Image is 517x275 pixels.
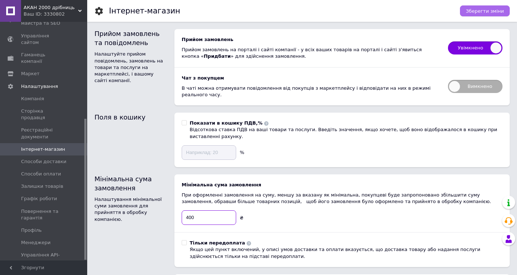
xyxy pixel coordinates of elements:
[204,53,231,59] b: Придбати
[182,46,441,60] div: Прийом замовлень на порталі і сайті компанії - у всіх ваших товарів на порталі і сайті з'явиться ...
[94,113,167,122] div: Поля в кошику
[21,239,51,246] span: Менеджери
[21,108,67,121] span: Сторінка продавця
[182,85,441,98] div: В чаті можна отримувати повідомлення від покупців з маркетплейсу і відповідати на них в режимі ре...
[182,210,236,225] input: 0
[21,83,58,90] span: Налаштування
[94,29,167,47] div: Прийом замовлень та повідомлень
[460,5,510,16] button: Зберегти зміни
[448,80,502,93] span: Вимкнено
[466,8,504,14] span: Зберегти зміни
[21,96,44,102] span: Компанія
[21,227,42,234] span: Профіль
[24,11,87,17] div: Ваш ID: 3330802
[21,33,67,46] span: Управління сайтом
[240,215,243,221] div: ₴
[94,51,167,84] div: Налаштуйте прийом повідомлень, замовлень на товари та послуги на маркетплейсі, і вашому сайті ком...
[109,7,180,15] h1: Інтернет-магазин
[240,149,244,156] div: %
[190,126,502,139] div: Відсоткова ставка ПДВ на ваші товари та послуги. Введіть значення, якщо хочете, щоб воно відображ...
[21,195,57,202] span: Графік роботи
[190,240,245,246] b: Тільки передоплата
[21,183,63,190] span: Залишки товарів
[21,208,67,221] span: Повернення та гарантія
[182,145,236,160] input: Наприклад: 20
[21,158,66,165] span: Способи доставки
[94,174,167,193] div: Мінімальна сума замовлення
[21,52,67,65] span: Гаманець компанії
[190,246,502,259] div: Якщо цей пункт включений, у описі умов доставки та оплати вказується, що доставка товару або нада...
[182,36,441,43] div: Прийом замовлень
[21,171,61,177] span: Способи оплати
[94,196,167,223] div: Налаштування мінімальної суми замовлення для прийняття в обробку компанією.
[21,252,67,265] span: Управління API-токенами
[182,75,441,81] div: Чат з покупцем
[182,192,502,205] div: При оформленні замовлення на суму, меншу за вказану як мінімальна, покупцеві буде запропоновано з...
[448,41,502,54] span: Увімкнено
[21,146,65,153] span: Інтернет-магазин
[24,4,78,11] span: АКАН 2000 дрібниць
[190,120,262,126] b: Показати в кошику ПДВ,%
[182,182,502,188] div: Мінімальна сума замовлення
[21,70,40,77] span: Маркет
[21,127,67,140] span: Реєстраційні документи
